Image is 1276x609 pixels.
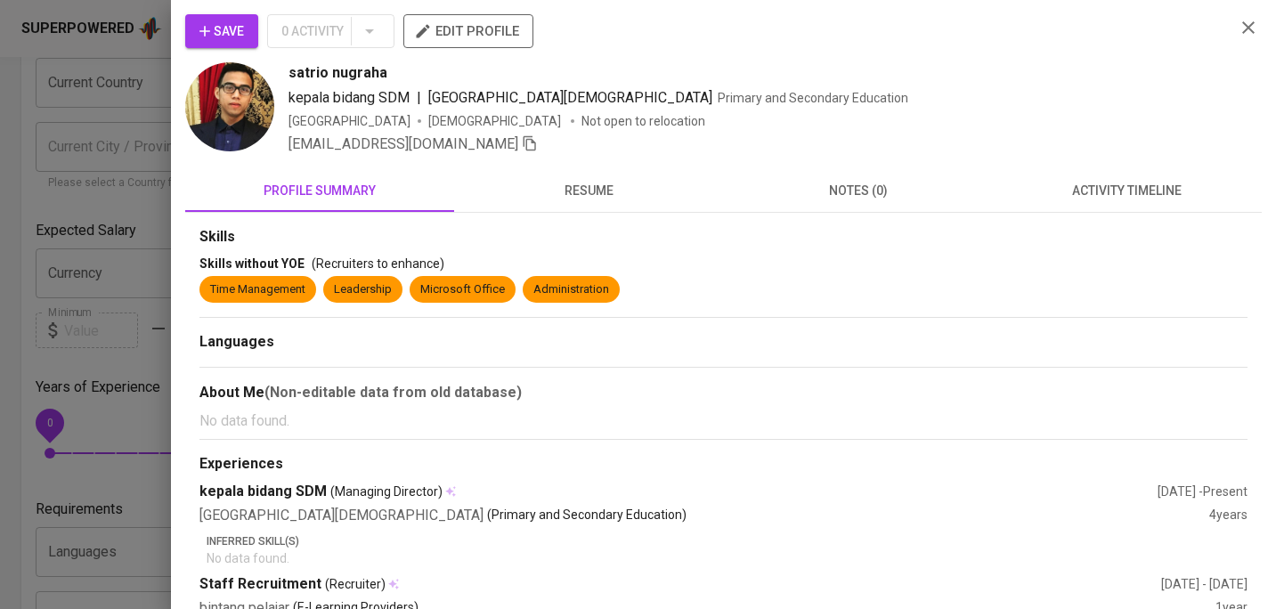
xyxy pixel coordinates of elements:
div: Experiences [199,454,1248,475]
p: (Primary and Secondary Education) [487,506,687,526]
div: Leadership [334,281,392,298]
span: kepala bidang SDM [289,89,410,106]
div: [DATE] - Present [1158,483,1248,500]
a: edit profile [403,23,533,37]
button: Save [185,14,258,48]
span: notes (0) [735,180,982,202]
p: No data found. [199,410,1248,432]
span: profile summary [196,180,443,202]
span: edit profile [418,20,519,43]
div: Languages [199,332,1248,353]
button: edit profile [403,14,533,48]
span: resume [465,180,712,202]
div: [DATE] - [DATE] [1161,575,1248,593]
span: [EMAIL_ADDRESS][DOMAIN_NAME] [289,135,518,152]
span: | [417,87,421,109]
span: Save [199,20,244,43]
span: Skills without YOE [199,256,305,271]
p: Inferred Skill(s) [207,533,1248,549]
span: [GEOGRAPHIC_DATA][DEMOGRAPHIC_DATA] [428,89,712,106]
p: No data found. [207,549,1248,567]
div: Skills [199,227,1248,248]
span: activity timeline [1004,180,1251,202]
div: kepala bidang SDM [199,482,1158,502]
b: (Non-editable data from old database) [264,384,522,401]
span: Primary and Secondary Education [718,91,908,105]
div: Time Management [210,281,305,298]
div: Microsoft Office [420,281,505,298]
span: (Recruiter) [325,575,386,593]
span: (Managing Director) [330,483,443,500]
div: About Me [199,382,1248,403]
div: Administration [533,281,609,298]
span: (Recruiters to enhance) [312,256,444,271]
div: [GEOGRAPHIC_DATA] [289,112,410,130]
img: 9257bd96fe11a77aa9606663dfbc2148.jpg [185,62,274,151]
p: Not open to relocation [581,112,705,130]
span: satrio nugraha [289,62,387,84]
div: [GEOGRAPHIC_DATA][DEMOGRAPHIC_DATA] [199,506,1209,526]
span: [DEMOGRAPHIC_DATA] [428,112,564,130]
div: Staff Recruitment [199,574,1161,595]
div: 4 years [1209,506,1248,526]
